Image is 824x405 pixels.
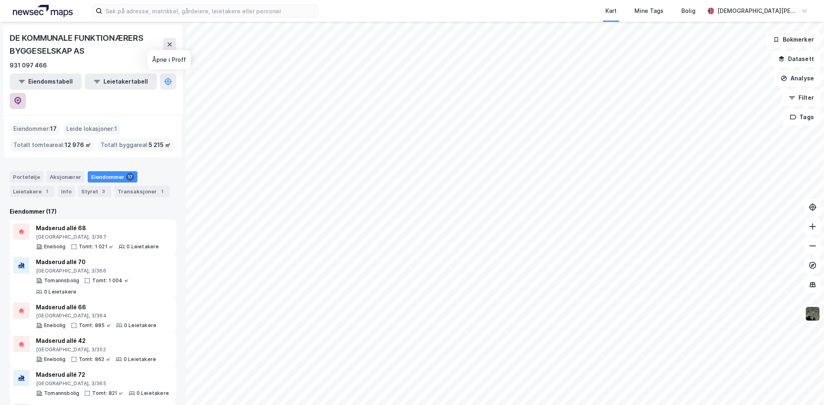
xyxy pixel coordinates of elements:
[36,268,173,274] div: [GEOGRAPHIC_DATA], 3/366
[36,380,169,387] div: [GEOGRAPHIC_DATA], 3/365
[10,207,176,216] div: Eiendommer (17)
[784,366,824,405] iframe: Chat Widget
[46,171,84,183] div: Aksjonærer
[126,173,134,181] div: 17
[10,122,60,135] div: Eiendommer :
[36,370,169,380] div: Madserud allé 72
[124,356,156,363] div: 0 Leietakere
[85,73,157,90] button: Leietakertabell
[782,90,821,106] button: Filter
[44,277,79,284] div: Tomannsbolig
[805,306,820,321] img: 9k=
[149,140,171,150] span: 5 215 ㎡
[65,140,91,150] span: 12 976 ㎡
[79,243,114,250] div: Tomt: 1 021 ㎡
[126,243,159,250] div: 0 Leietakere
[634,6,664,16] div: Mine Tags
[36,223,159,233] div: Madserud allé 68
[44,243,66,250] div: Enebolig
[10,138,94,151] div: Totalt tomteareal :
[114,124,117,134] span: 1
[44,322,66,329] div: Enebolig
[92,277,129,284] div: Tomt: 1 004 ㎡
[10,186,55,197] div: Leietakere
[766,31,821,48] button: Bokmerker
[10,73,82,90] button: Eiendomstabell
[13,5,73,17] img: logo.a4113a55bc3d86da70a041830d287a7e.svg
[44,289,76,295] div: 0 Leietakere
[10,61,47,70] div: 931 097 466
[10,31,163,57] div: DE KOMMUNALE FUNKTIONÆRERS BYGGESELSKAP AS
[10,171,43,183] div: Portefølje
[50,124,57,134] span: 17
[44,390,79,397] div: Tomannsbolig
[43,187,51,195] div: 1
[88,171,137,183] div: Eiendommer
[774,70,821,86] button: Analyse
[124,322,156,329] div: 0 Leietakere
[44,356,66,363] div: Enebolig
[36,313,156,319] div: [GEOGRAPHIC_DATA], 3/364
[783,109,821,125] button: Tags
[78,186,111,197] div: Styret
[36,346,156,353] div: [GEOGRAPHIC_DATA], 3/352
[79,356,111,363] div: Tomt: 862 ㎡
[36,257,173,267] div: Madserud allé 70
[605,6,617,16] div: Kart
[137,390,169,397] div: 0 Leietakere
[92,390,123,397] div: Tomt: 821 ㎡
[158,187,166,195] div: 1
[36,234,159,240] div: [GEOGRAPHIC_DATA], 3/367
[102,5,318,17] input: Søk på adresse, matrikkel, gårdeiere, leietakere eller personer
[114,186,170,197] div: Transaksjoner
[717,6,798,16] div: [DEMOGRAPHIC_DATA][PERSON_NAME]
[36,302,156,312] div: Madserud allé 66
[58,186,75,197] div: Info
[36,336,156,346] div: Madserud allé 42
[97,138,174,151] div: Totalt byggareal :
[79,322,111,329] div: Tomt: 885 ㎡
[100,187,108,195] div: 3
[771,51,821,67] button: Datasett
[681,6,695,16] div: Bolig
[63,122,120,135] div: Leide lokasjoner :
